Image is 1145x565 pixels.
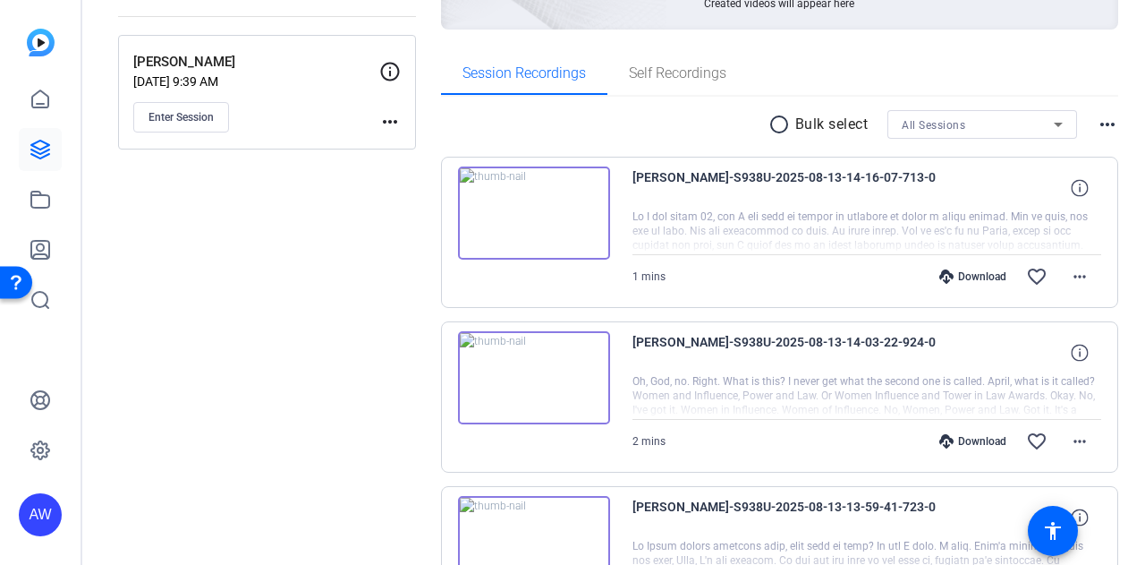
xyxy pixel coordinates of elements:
span: [PERSON_NAME]-S938U-2025-08-13-14-03-22-924-0 [632,331,963,374]
div: Download [930,434,1015,449]
span: [PERSON_NAME]-S938U-2025-08-13-13-59-41-723-0 [632,496,963,539]
mat-icon: radio_button_unchecked [768,114,795,135]
mat-icon: more_horiz [1069,431,1090,452]
div: Download [930,270,1015,284]
p: Bulk select [795,114,869,135]
p: [DATE] 9:39 AM [133,74,379,89]
mat-icon: more_horiz [1097,114,1118,135]
mat-icon: more_horiz [1069,266,1090,287]
span: Enter Session [148,110,214,124]
img: thumb-nail [458,331,610,424]
button: Enter Session [133,102,229,133]
span: Self Recordings [629,66,726,81]
mat-icon: favorite_border [1026,431,1047,452]
mat-icon: favorite_border [1026,266,1047,287]
span: [PERSON_NAME]-S938U-2025-08-13-14-16-07-713-0 [632,167,963,210]
mat-icon: accessibility [1042,520,1064,542]
span: 2 mins [632,435,666,448]
p: [PERSON_NAME] [133,52,379,73]
span: Session Recordings [462,66,586,81]
mat-icon: more_horiz [379,111,401,133]
img: thumb-nail [458,167,610,260]
span: 1 mins [632,270,666,283]
img: blue-gradient.svg [27,29,55,56]
div: AW [19,493,62,536]
span: All Sessions [902,119,965,132]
